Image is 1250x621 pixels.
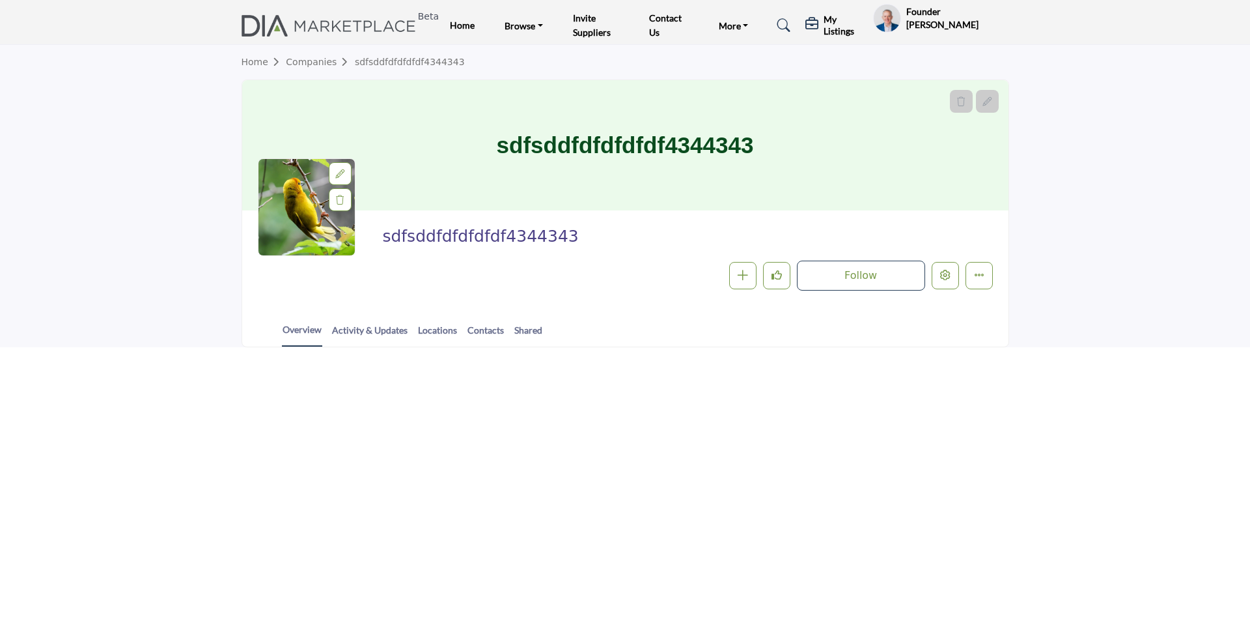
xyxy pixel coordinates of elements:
[649,12,682,38] a: Contact Us
[906,5,1009,31] h5: Founder [PERSON_NAME]
[242,15,423,36] a: Beta
[932,262,959,289] button: Edit company
[286,57,355,67] a: Companies
[382,226,676,248] span: sdfsddfdfdfdfdf4344343
[514,323,543,346] a: Shared
[355,57,465,67] a: sdfsddfdfdfdfdf4344343
[495,16,552,35] a: Browse
[573,12,611,38] a: Invite Suppliers
[242,57,286,67] a: Home
[467,323,505,346] a: Contacts
[497,80,754,210] h1: sdfsddfdfdfdfdf4344343
[331,323,408,346] a: Activity & Updates
[805,14,867,37] div: My Listings
[764,15,799,36] a: Search
[418,11,439,22] h6: Beta
[824,14,867,37] h5: My Listings
[417,323,458,346] a: Locations
[763,262,790,289] button: Like
[797,261,925,291] button: Follow
[242,15,423,36] img: site Logo
[965,262,993,289] button: More details
[873,4,900,33] button: Show hide supplier dropdown
[710,16,758,35] a: More
[329,162,352,185] div: Aspect Ratio:1:1,Size:400x400px
[450,20,475,31] a: Home
[282,323,322,347] a: Overview
[976,90,999,113] div: Aspect Ratio:6:1,Size:1200x200px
